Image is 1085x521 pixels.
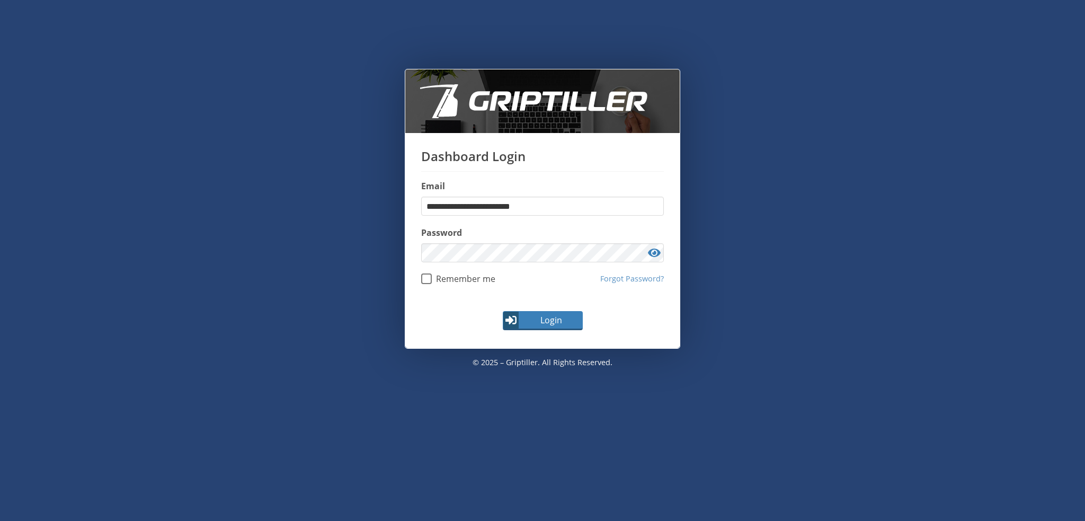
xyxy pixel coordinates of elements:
button: Login [503,311,583,330]
label: Password [421,226,664,239]
h1: Dashboard Login [421,149,664,172]
span: Remember me [432,273,495,284]
label: Email [421,180,664,192]
span: Login [520,314,582,326]
p: © 2025 – Griptiller. All rights reserved. [405,349,680,376]
a: Forgot Password? [600,273,664,285]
